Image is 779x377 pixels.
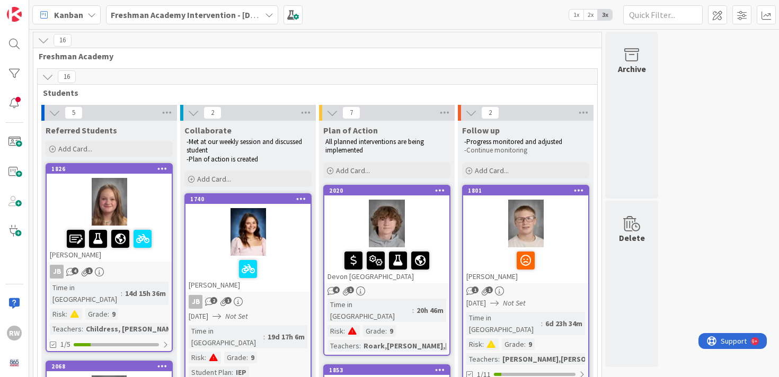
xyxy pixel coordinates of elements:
span: : [246,352,248,363]
div: Delete [619,231,645,244]
img: Visit kanbanzone.com [7,7,22,22]
div: 1740[PERSON_NAME] [185,194,311,292]
span: -Progress monitored and adjusted [464,137,562,146]
i: Not Set [225,311,248,321]
div: 9 [109,308,118,320]
span: 1x [569,10,583,20]
span: : [524,338,526,350]
a: 1826[PERSON_NAME]JBTime in [GEOGRAPHIC_DATA]:14d 15h 36mRisk:Grade:9Teachers:Childress, [PERSON_N... [46,163,173,352]
span: 2x [583,10,598,20]
span: Plan of Action [323,125,378,136]
div: Grade [502,338,524,350]
input: Quick Filter... [623,5,703,24]
div: 1740 [185,194,311,204]
span: 2 [210,297,217,304]
span: 16 [58,70,76,83]
div: 1740 [190,195,311,203]
span: 1 [472,286,479,293]
div: Risk [50,308,66,320]
span: : [205,352,206,363]
div: Devon [GEOGRAPHIC_DATA] [324,247,449,283]
div: Grade [363,325,385,337]
span: 1 [347,286,354,293]
span: : [385,325,387,337]
span: 1 [225,297,232,304]
div: 2068 [51,363,172,370]
span: -Plan of action is created [187,155,258,164]
a: 2020Devon [GEOGRAPHIC_DATA]Time in [GEOGRAPHIC_DATA]:20h 46mRisk:Grade:9Teachers:Roark,[PERSON_NA... [323,185,450,356]
div: 14d 15h 36m [122,288,169,299]
div: [PERSON_NAME] [47,226,172,262]
div: 9 [248,352,257,363]
span: 2 [203,106,222,119]
div: 2068 [47,362,172,371]
div: JB [47,265,172,279]
div: 1853 [329,366,449,374]
span: Follow up [462,125,500,136]
span: : [82,323,83,335]
div: [PERSON_NAME],[PERSON_NAME],[PERSON_NAME],T... [500,353,689,365]
div: 6d 23h 34m [543,318,585,329]
span: 1 [486,286,493,293]
span: : [359,340,361,352]
div: JB [50,265,64,279]
div: Time in [GEOGRAPHIC_DATA] [466,312,541,335]
span: Support [22,2,48,14]
div: 1826 [51,165,172,173]
div: JB [189,295,202,309]
span: Add Card... [197,174,231,184]
span: 1/5 [60,339,70,350]
span: 4 [333,286,340,293]
span: : [263,331,265,343]
div: 9+ [54,4,59,13]
span: : [412,304,414,316]
div: 1801 [463,186,588,195]
span: : [66,308,67,320]
div: Roark,[PERSON_NAME],[PERSON_NAME]... [361,340,510,352]
span: : [482,338,484,350]
span: Add Card... [58,144,92,154]
img: avatar [7,355,22,370]
div: 1826[PERSON_NAME] [47,164,172,262]
span: 5 [65,106,83,119]
span: -Met at our weekly session and discussed student [187,137,304,155]
div: Childress, [PERSON_NAME], S... [83,323,195,335]
span: All planned interventions are being implemented [325,137,426,155]
div: 2020 [324,186,449,195]
div: Teachers [50,323,82,335]
div: Grade [85,308,108,320]
span: 7 [342,106,360,119]
b: Freshman Academy Intervention - [DATE]-[DATE] [111,10,295,20]
div: 1826 [47,164,172,174]
div: JB [185,295,311,309]
span: Kanban [54,8,83,21]
div: Time in [GEOGRAPHIC_DATA] [327,299,412,322]
div: 2020 [329,187,449,194]
div: 9 [387,325,396,337]
div: 19d 17h 6m [265,331,307,343]
span: Students [43,87,584,98]
div: [PERSON_NAME] [463,247,588,283]
div: Risk [466,338,482,350]
div: 1853 [324,365,449,375]
div: 1801[PERSON_NAME] [463,186,588,283]
div: [PERSON_NAME] [185,256,311,292]
div: Archive [618,62,646,75]
span: 1 [86,267,93,274]
i: Not Set [503,298,526,308]
span: 3x [598,10,612,20]
span: : [108,308,109,320]
p: -Continue monitoring [464,146,587,155]
div: Time in [GEOGRAPHIC_DATA] [50,282,121,305]
div: Grade [224,352,246,363]
div: 2020Devon [GEOGRAPHIC_DATA] [324,186,449,283]
div: 20h 46m [414,304,446,316]
span: 16 [54,34,72,47]
div: Risk [189,352,205,363]
span: Add Card... [336,166,370,175]
div: Teachers [466,353,498,365]
div: Risk [327,325,343,337]
span: [DATE] [189,311,208,322]
span: : [541,318,543,329]
span: : [498,353,500,365]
